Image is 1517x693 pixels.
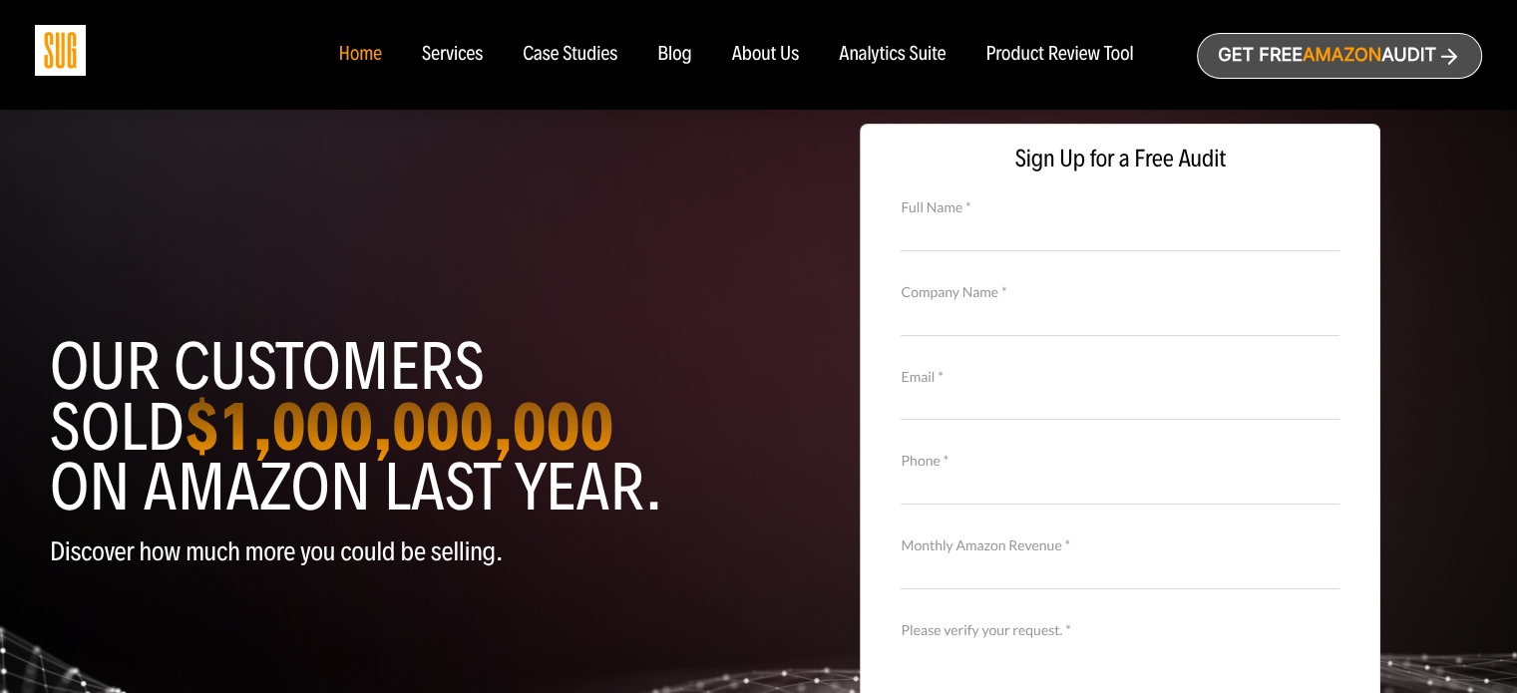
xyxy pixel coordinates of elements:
[1197,33,1482,79] a: Get freeAmazonAudit
[185,386,613,468] strong: $1,000,000,000
[839,44,946,66] a: Analytics Suite
[901,281,1339,303] label: Company Name *
[422,44,483,66] a: Services
[657,44,692,66] a: Blog
[985,44,1133,66] a: Product Review Tool
[35,25,86,76] img: Sug
[901,450,1339,472] label: Phone *
[732,44,800,66] a: About Us
[901,215,1339,250] input: Full Name *
[881,145,1359,173] span: Sign Up for a Free Audit
[50,337,744,518] h1: Our customers sold on Amazon last year.
[50,537,744,566] p: Discover how much more you could be selling.
[901,554,1339,589] input: Monthly Amazon Revenue *
[901,619,1339,641] label: Please verify your request. *
[901,534,1339,556] label: Monthly Amazon Revenue *
[523,44,617,66] a: Case Studies
[901,196,1339,218] label: Full Name *
[901,385,1339,420] input: Email *
[1303,45,1381,66] span: Amazon
[901,470,1339,505] input: Contact Number *
[338,44,381,66] a: Home
[901,300,1339,335] input: Company Name *
[901,366,1339,388] label: Email *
